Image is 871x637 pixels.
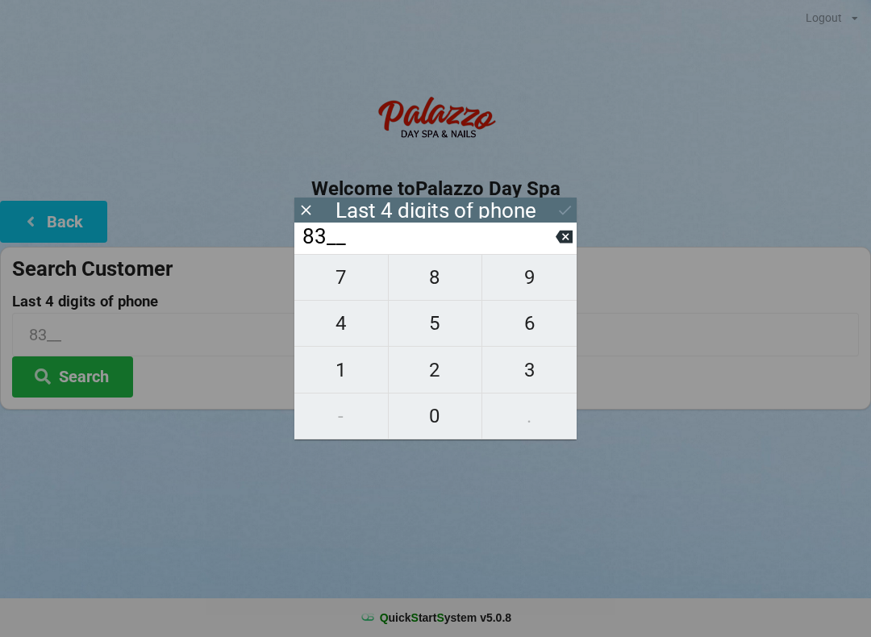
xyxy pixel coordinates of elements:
[482,306,577,340] span: 6
[389,399,482,433] span: 0
[389,254,483,301] button: 8
[335,202,536,219] div: Last 4 digits of phone
[294,347,389,393] button: 1
[389,301,483,347] button: 5
[482,353,577,387] span: 3
[294,254,389,301] button: 7
[482,301,577,347] button: 6
[482,260,577,294] span: 9
[389,306,482,340] span: 5
[294,306,388,340] span: 4
[294,301,389,347] button: 4
[482,254,577,301] button: 9
[482,347,577,393] button: 3
[389,260,482,294] span: 8
[294,260,388,294] span: 7
[389,347,483,393] button: 2
[294,353,388,387] span: 1
[389,353,482,387] span: 2
[389,393,483,439] button: 0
